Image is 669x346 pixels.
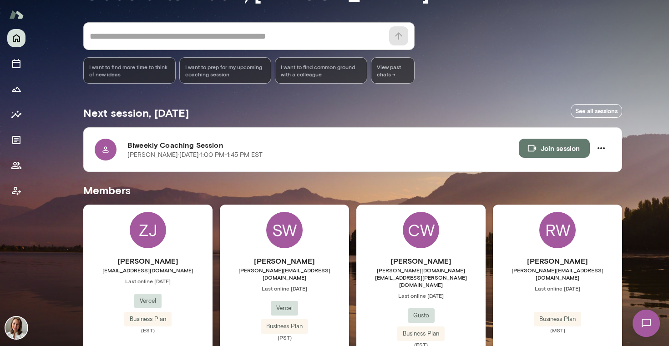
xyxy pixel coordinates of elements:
[83,256,213,266] h6: [PERSON_NAME]
[534,315,581,324] span: Business Plan
[127,150,263,160] p: [PERSON_NAME] · [DATE] · 1:00 PM-1:45 PM EST
[83,105,189,120] h5: Next session, [DATE]
[7,55,25,73] button: Sessions
[356,292,486,299] span: Last online [DATE]
[83,277,213,285] span: Last online [DATE]
[493,266,622,281] span: [PERSON_NAME][EMAIL_ADDRESS][DOMAIN_NAME]
[261,322,308,331] span: Business Plan
[493,326,622,334] span: (MST)
[130,212,166,248] div: ZJ
[356,266,486,288] span: [PERSON_NAME][DOMAIN_NAME][EMAIL_ADDRESS][PERSON_NAME][DOMAIN_NAME]
[266,212,303,248] div: SW
[7,156,25,175] button: Members
[220,256,349,266] h6: [PERSON_NAME]
[83,183,622,197] h5: Members
[519,139,590,158] button: Join session
[7,105,25,124] button: Insights
[89,63,170,78] span: I want to find more time to think of new ideas
[185,63,266,78] span: I want to prep for my upcoming coaching session
[408,311,435,320] span: Gusto
[275,57,367,84] div: I want to find common ground with a colleague
[127,140,519,150] h6: Biweekly Coaching Session
[5,317,27,339] img: Andrea Mayendia
[571,104,622,118] a: See all sessions
[7,29,25,47] button: Home
[220,266,349,281] span: [PERSON_NAME][EMAIL_ADDRESS][DOMAIN_NAME]
[371,57,415,84] span: View past chats ->
[83,266,213,274] span: [EMAIL_ADDRESS][DOMAIN_NAME]
[124,315,172,324] span: Business Plan
[220,285,349,292] span: Last online [DATE]
[220,334,349,341] span: (PST)
[493,256,622,266] h6: [PERSON_NAME]
[7,80,25,98] button: Growth Plan
[134,296,162,306] span: Vercel
[83,326,213,334] span: (EST)
[179,57,272,84] div: I want to prep for my upcoming coaching session
[7,182,25,200] button: Client app
[83,57,176,84] div: I want to find more time to think of new ideas
[356,256,486,266] h6: [PERSON_NAME]
[9,6,24,23] img: Mento
[271,304,298,313] span: Vercel
[397,329,445,338] span: Business Plan
[493,285,622,292] span: Last online [DATE]
[7,131,25,149] button: Documents
[281,63,361,78] span: I want to find common ground with a colleague
[403,212,439,248] div: CW
[539,212,576,248] div: RW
